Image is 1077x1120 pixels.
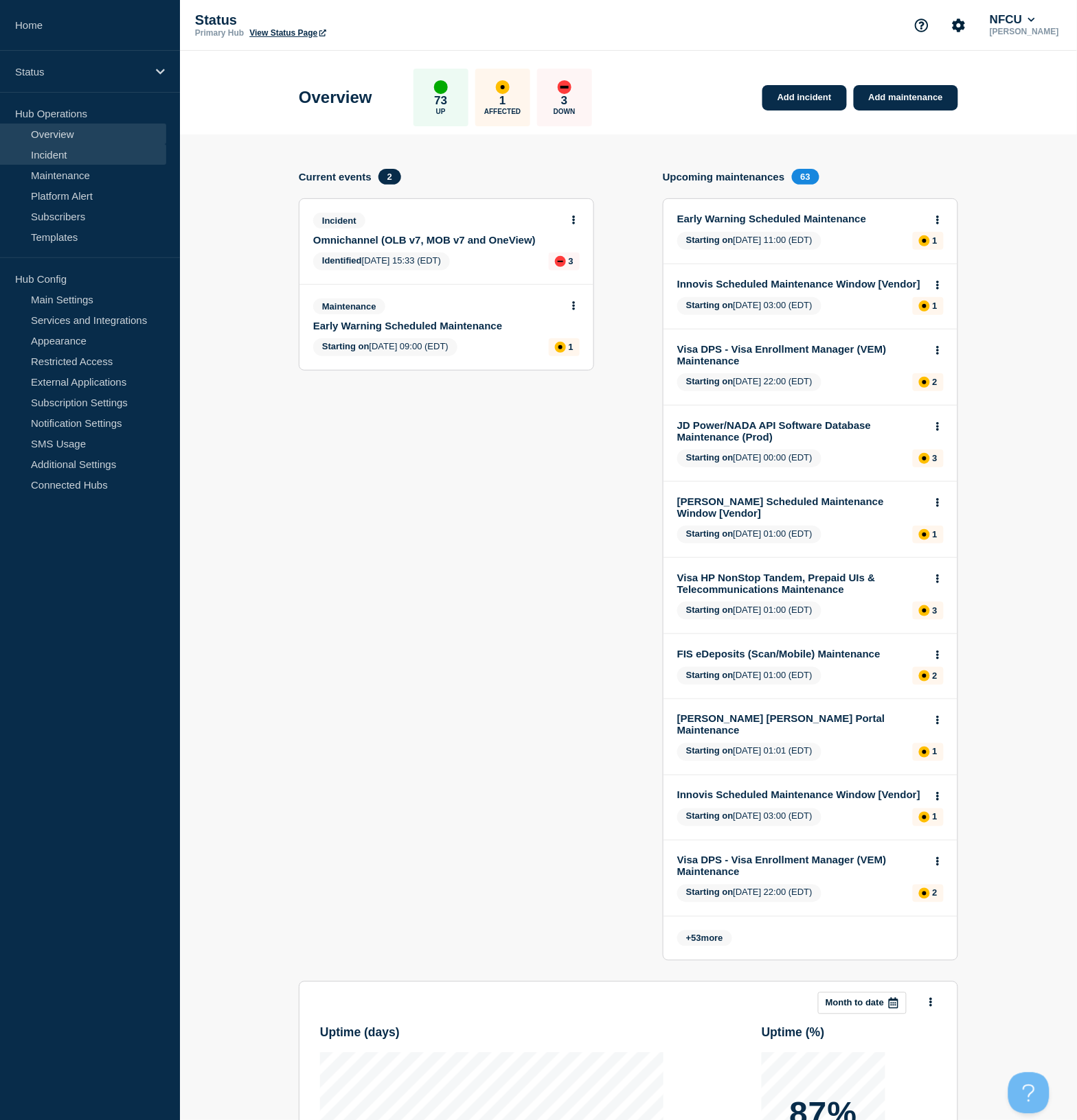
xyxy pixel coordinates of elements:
[15,66,147,78] p: Status
[555,342,566,353] div: affected
[313,234,561,246] a: Omnichannel (OLB v7, MOB v7 and OneView)
[854,85,958,110] a: Add maintenance
[677,931,732,946] span: + more
[677,713,925,736] a: [PERSON_NAME] [PERSON_NAME] Portal Maintenance
[677,854,925,878] a: Visa DPS - Visa Enrollment Manager (VEM) Maintenance
[299,171,372,183] h4: Current events
[919,812,930,823] div: affected
[569,342,574,352] p: 1
[322,341,370,351] span: Starting on
[434,80,448,94] div: up
[436,108,446,115] p: Up
[484,108,521,115] p: Affected
[320,1026,664,1040] h3: Uptime ( days )
[313,338,457,356] span: [DATE] 09:00 (EDT)
[826,998,884,1008] p: Month to date
[677,232,821,250] span: [DATE] 11:00 (EDT)
[561,94,567,108] p: 3
[919,301,930,312] div: affected
[313,299,385,314] span: Maintenance
[933,529,938,539] p: 1
[919,377,930,388] div: affected
[677,667,821,685] span: [DATE] 01:00 (EDT)
[686,811,734,821] span: Starting on
[919,529,930,540] div: affected
[762,1026,937,1040] h3: Uptime ( % )
[686,670,734,680] span: Starting on
[677,450,821,467] span: [DATE] 00:00 (EDT)
[933,888,938,898] p: 2
[933,377,938,387] p: 2
[555,256,566,267] div: down
[677,278,925,290] a: Innovis Scheduled Maintenance Window [Vendor]
[686,300,734,310] span: Starting on
[919,888,930,899] div: affected
[944,11,973,40] button: Account settings
[677,526,821,544] span: [DATE] 01:00 (EDT)
[907,11,936,40] button: Support
[686,746,734,756] span: Starting on
[933,747,938,757] p: 1
[299,88,372,107] h1: Overview
[677,297,821,315] span: [DATE] 03:00 (EDT)
[249,28,326,38] a: View Status Page
[987,27,1062,36] p: [PERSON_NAME]
[677,602,821,620] span: [DATE] 01:00 (EDT)
[313,320,561,331] a: Early Warning Scheduled Maintenance
[919,235,930,246] div: affected
[686,235,734,245] span: Starting on
[378,169,401,185] span: 2
[818,992,907,1014] button: Month to date
[313,213,365,229] span: Incident
[677,743,821,761] span: [DATE] 01:01 (EDT)
[677,213,925,224] a: Early Warning Scheduled Maintenance
[663,171,785,183] h4: Upcoming maintenances
[919,605,930,616] div: affected
[686,376,734,386] span: Starting on
[677,419,925,443] a: JD Power/NADA API Software Database Maintenance (Prod)
[933,235,938,246] p: 1
[933,301,938,311] p: 1
[762,85,847,110] a: Add incident
[933,453,938,463] p: 3
[933,812,938,822] p: 1
[677,495,925,519] a: [PERSON_NAME] Scheduled Maintenance Window [Vendor]
[692,933,701,944] span: 53
[195,12,470,28] p: Status
[569,256,574,266] p: 3
[1008,1073,1050,1114] iframe: Help Scout Beacon - Open
[677,789,925,801] a: Innovis Scheduled Maintenance Window [Vendor]
[677,885,821,902] span: [DATE] 22:00 (EDT)
[677,572,925,595] a: Visa HP NonStop Tandem, Prepaid UIs & Telecommunications Maintenance
[686,887,734,898] span: Starting on
[686,605,734,615] span: Starting on
[496,80,510,94] div: affected
[677,343,925,366] a: Visa DPS - Visa Enrollment Manager (VEM) Maintenance
[686,452,734,463] span: Starting on
[987,13,1038,27] button: NFCU
[499,94,506,108] p: 1
[322,255,362,266] span: Identified
[195,28,244,38] p: Primary Hub
[919,670,930,681] div: affected
[313,253,450,270] span: [DATE] 15:33 (EDT)
[792,169,819,185] span: 63
[554,108,576,115] p: Down
[933,605,938,616] p: 3
[686,528,734,539] span: Starting on
[933,670,938,681] p: 2
[677,648,925,660] a: FIS eDeposits (Scan/Mobile) Maintenance
[434,94,447,108] p: 73
[558,80,571,94] div: down
[919,747,930,758] div: affected
[677,373,821,391] span: [DATE] 22:00 (EDT)
[919,453,930,464] div: affected
[677,808,821,826] span: [DATE] 03:00 (EDT)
